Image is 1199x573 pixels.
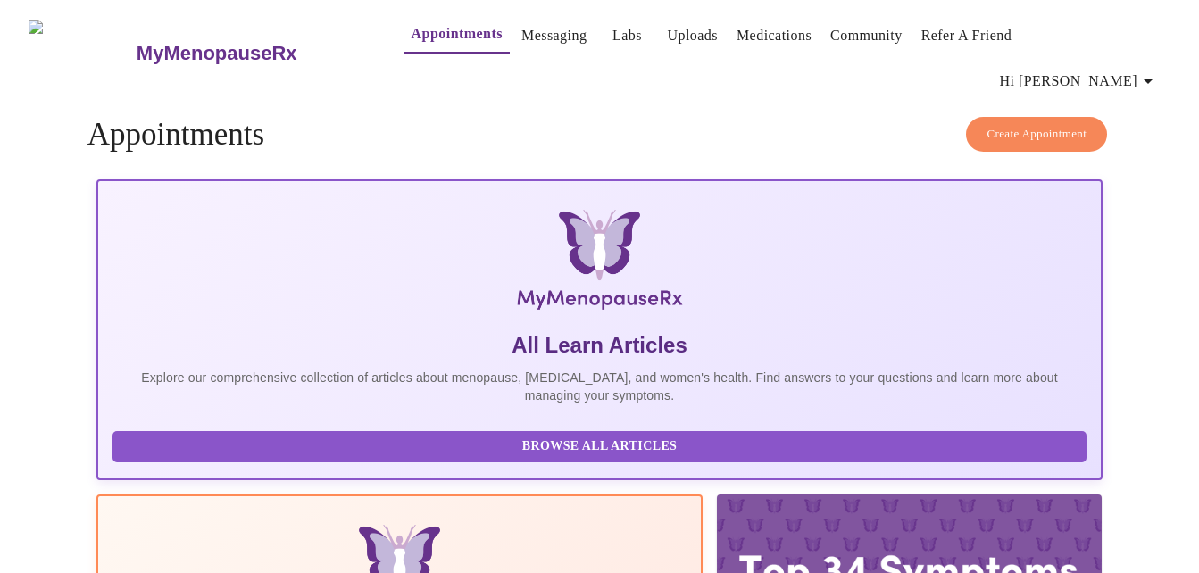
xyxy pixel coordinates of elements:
[993,63,1166,99] button: Hi [PERSON_NAME]
[1000,69,1159,94] span: Hi [PERSON_NAME]
[737,23,812,48] a: Medications
[134,22,368,85] a: MyMenopauseRx
[823,18,910,54] button: Community
[514,18,594,54] button: Messaging
[521,23,587,48] a: Messaging
[921,23,1012,48] a: Refer a Friend
[987,124,1087,145] span: Create Appointment
[830,23,903,48] a: Community
[914,18,1020,54] button: Refer a Friend
[29,20,134,87] img: MyMenopauseRx Logo
[112,331,1087,360] h5: All Learn Articles
[112,369,1087,404] p: Explore our comprehensive collection of articles about menopause, [MEDICAL_DATA], and women's hea...
[263,210,936,317] img: MyMenopauseRx Logo
[112,437,1091,453] a: Browse All Articles
[137,42,297,65] h3: MyMenopauseRx
[667,23,718,48] a: Uploads
[112,431,1087,462] button: Browse All Articles
[966,117,1107,152] button: Create Appointment
[660,18,725,54] button: Uploads
[598,18,655,54] button: Labs
[412,21,503,46] a: Appointments
[612,23,642,48] a: Labs
[404,16,510,54] button: Appointments
[130,436,1069,458] span: Browse All Articles
[729,18,819,54] button: Medications
[87,117,1112,153] h4: Appointments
